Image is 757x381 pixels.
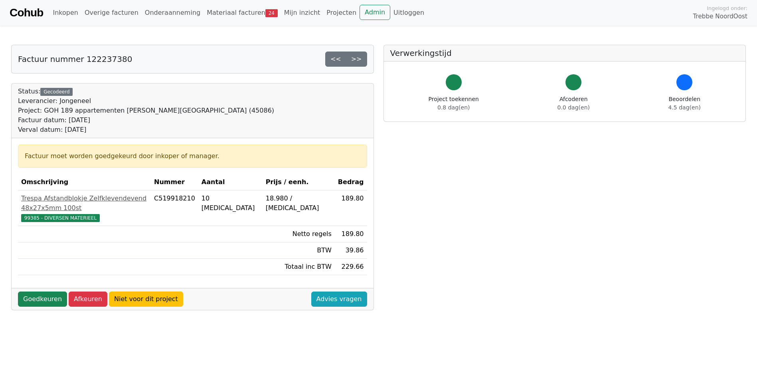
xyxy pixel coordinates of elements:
[21,194,148,213] div: Trespa Afstandblokje Zelfklevendevend 48x27x5mm 100st
[335,242,367,259] td: 39.86
[142,5,204,21] a: Onderaanneming
[263,259,335,275] td: Totaal inc BTW
[21,194,148,222] a: Trespa Afstandblokje Zelfklevendevend 48x27x5mm 100st99385 - DIVERSEN MATERIEEL
[263,242,335,259] td: BTW
[429,95,479,112] div: Project toekennen
[25,151,360,161] div: Factuur moet worden goedgekeurd door inkoper of manager.
[707,4,747,12] span: Ingelogd onder:
[18,292,67,307] a: Goedkeuren
[202,194,259,213] div: 10 [MEDICAL_DATA]
[335,190,367,226] td: 189.80
[18,125,274,135] div: Verval datum: [DATE]
[198,174,263,190] th: Aantal
[265,9,278,17] span: 24
[263,226,335,242] td: Netto regels
[18,115,274,125] div: Factuur datum: [DATE]
[335,259,367,275] td: 229.66
[263,174,335,190] th: Prijs / eenh.
[81,5,142,21] a: Overige facturen
[151,174,198,190] th: Nummer
[18,174,151,190] th: Omschrijving
[311,292,367,307] a: Advies vragen
[390,5,427,21] a: Uitloggen
[21,214,100,222] span: 99385 - DIVERSEN MATERIEEL
[335,174,367,190] th: Bedrag
[266,194,332,213] div: 18.980 / [MEDICAL_DATA]
[204,5,281,21] a: Materiaal facturen24
[281,5,324,21] a: Mijn inzicht
[335,226,367,242] td: 189.80
[390,48,739,58] h5: Verwerkingstijd
[557,104,590,111] span: 0.0 dag(en)
[40,88,73,96] div: Gecodeerd
[437,104,470,111] span: 0.8 dag(en)
[323,5,360,21] a: Projecten
[69,292,107,307] a: Afkeuren
[325,52,346,67] a: <<
[693,12,747,21] span: Trebbe NoordOost
[49,5,81,21] a: Inkopen
[668,104,701,111] span: 4.5 dag(en)
[557,95,590,112] div: Afcoderen
[10,3,43,22] a: Cohub
[18,54,132,64] h5: Factuur nummer 122237380
[18,96,274,106] div: Leverancier: Jongeneel
[151,190,198,226] td: C519918210
[18,87,274,135] div: Status:
[109,292,183,307] a: Niet voor dit project
[346,52,367,67] a: >>
[18,106,274,115] div: Project: GOH 189 appartementen [PERSON_NAME][GEOGRAPHIC_DATA] (45086)
[668,95,701,112] div: Beoordelen
[360,5,390,20] a: Admin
